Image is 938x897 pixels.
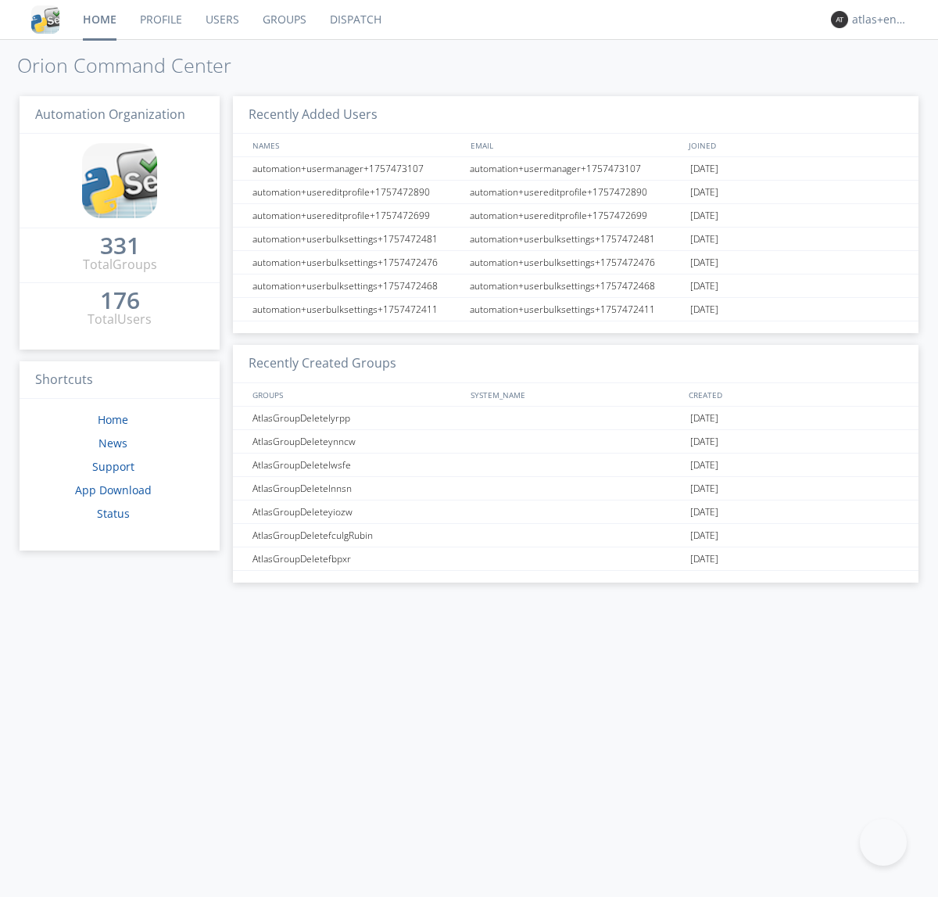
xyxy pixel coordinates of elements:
[233,454,918,477] a: AtlasGroupDeletelwsfe[DATE]
[233,157,918,181] a: automation+usermanager+1757473107automation+usermanager+1757473107[DATE]
[690,251,718,274] span: [DATE]
[466,228,686,250] div: automation+userbulksettings+1757472481
[249,134,463,156] div: NAMES
[249,547,465,570] div: AtlasGroupDeletefbpxr
[249,383,463,406] div: GROUPS
[690,501,718,524] span: [DATE]
[83,256,157,274] div: Total Groups
[233,524,918,547] a: AtlasGroupDeletefculgRubin[DATE]
[466,181,686,203] div: automation+usereditprofile+1757472890
[233,501,918,524] a: AtlasGroupDeleteyiozw[DATE]
[685,134,904,156] div: JOINED
[233,407,918,430] a: AtlasGroupDeletelyrpp[DATE]
[685,383,904,406] div: CREATED
[466,274,686,297] div: automation+userbulksettings+1757472468
[31,5,59,34] img: cddb5a64eb264b2086981ab96f4c1ba7
[233,204,918,228] a: automation+usereditprofile+1757472699automation+usereditprofile+1757472699[DATE]
[249,430,465,453] div: AtlasGroupDeleteynncw
[466,298,686,321] div: automation+userbulksettings+1757472411
[233,345,918,383] h3: Recently Created Groups
[249,501,465,523] div: AtlasGroupDeleteyiozw
[249,477,465,500] div: AtlasGroupDeletelnnsn
[690,430,718,454] span: [DATE]
[249,157,465,180] div: automation+usermanager+1757473107
[88,310,152,328] div: Total Users
[249,228,465,250] div: automation+userbulksettings+1757472481
[466,157,686,180] div: automation+usermanager+1757473107
[690,274,718,298] span: [DATE]
[249,251,465,274] div: automation+userbulksettings+1757472476
[100,238,140,253] div: 331
[100,238,140,256] a: 331
[233,298,918,321] a: automation+userbulksettings+1757472411automation+userbulksettings+1757472411[DATE]
[831,11,848,28] img: 373638.png
[690,181,718,204] span: [DATE]
[690,298,718,321] span: [DATE]
[98,436,127,450] a: News
[233,477,918,501] a: AtlasGroupDeletelnnsn[DATE]
[233,274,918,298] a: automation+userbulksettings+1757472468automation+userbulksettings+1757472468[DATE]
[233,228,918,251] a: automation+userbulksettings+1757472481automation+userbulksettings+1757472481[DATE]
[467,383,685,406] div: SYSTEM_NAME
[82,143,157,218] img: cddb5a64eb264b2086981ab96f4c1ba7
[852,12,911,27] div: atlas+english0002
[249,407,465,429] div: AtlasGroupDeletelyrpp
[690,228,718,251] span: [DATE]
[97,506,130,521] a: Status
[233,181,918,204] a: automation+usereditprofile+1757472890automation+usereditprofile+1757472890[DATE]
[466,251,686,274] div: automation+userbulksettings+1757472476
[233,430,918,454] a: AtlasGroupDeleteynncw[DATE]
[233,251,918,274] a: automation+userbulksettings+1757472476automation+userbulksettings+1757472476[DATE]
[233,96,918,135] h3: Recently Added Users
[249,524,465,547] div: AtlasGroupDeletefculgRubin
[690,407,718,430] span: [DATE]
[249,181,465,203] div: automation+usereditprofile+1757472890
[35,106,185,123] span: Automation Organization
[92,459,134,474] a: Support
[100,292,140,308] div: 176
[690,524,718,547] span: [DATE]
[100,292,140,310] a: 176
[690,547,718,571] span: [DATE]
[690,204,718,228] span: [DATE]
[98,412,128,427] a: Home
[75,483,152,497] a: App Download
[690,454,718,477] span: [DATE]
[690,157,718,181] span: [DATE]
[249,298,465,321] div: automation+userbulksettings+1757472411
[860,819,907,866] iframe: Toggle Customer Support
[467,134,685,156] div: EMAIL
[20,361,220,400] h3: Shortcuts
[466,204,686,227] div: automation+usereditprofile+1757472699
[233,547,918,571] a: AtlasGroupDeletefbpxr[DATE]
[249,204,465,227] div: automation+usereditprofile+1757472699
[249,454,465,476] div: AtlasGroupDeletelwsfe
[249,274,465,297] div: automation+userbulksettings+1757472468
[690,477,718,501] span: [DATE]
